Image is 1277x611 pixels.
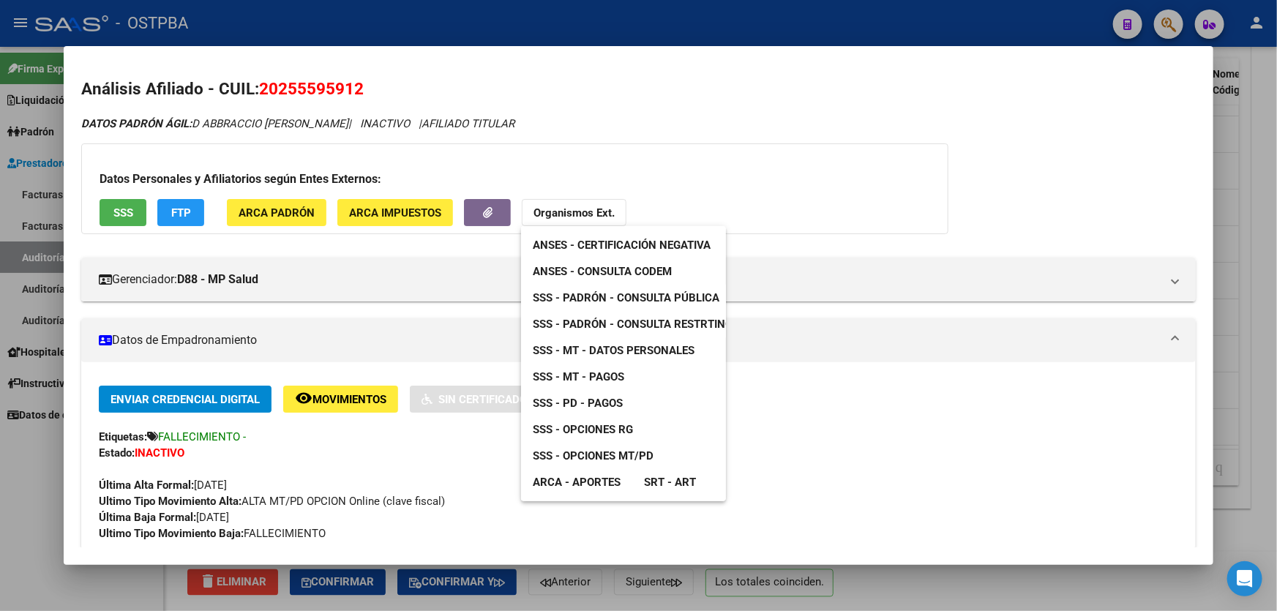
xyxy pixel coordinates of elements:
span: SSS - PD - Pagos [533,397,623,410]
a: ANSES - Certificación Negativa [521,232,722,258]
span: ANSES - Certificación Negativa [533,239,711,252]
div: Open Intercom Messenger [1227,561,1262,596]
a: SRT - ART [632,469,708,495]
span: SSS - Opciones RG [533,423,633,436]
a: ANSES - Consulta CODEM [521,258,684,285]
a: SSS - Opciones MT/PD [521,443,665,469]
span: SRT - ART [644,476,696,489]
a: SSS - Padrón - Consulta Restrtingida [521,311,762,337]
span: ANSES - Consulta CODEM [533,265,672,278]
a: SSS - MT - Pagos [521,364,636,390]
a: SSS - Padrón - Consulta Pública [521,285,731,311]
span: ARCA - Aportes [533,476,621,489]
a: SSS - Opciones RG [521,416,645,443]
span: SSS - Padrón - Consulta Pública [533,291,719,304]
a: SSS - PD - Pagos [521,390,634,416]
span: SSS - Opciones MT/PD [533,449,654,462]
a: ARCA - Aportes [521,469,632,495]
span: SSS - MT - Pagos [533,370,624,383]
span: SSS - Padrón - Consulta Restrtingida [533,318,750,331]
span: SSS - MT - Datos Personales [533,344,694,357]
a: SSS - MT - Datos Personales [521,337,706,364]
